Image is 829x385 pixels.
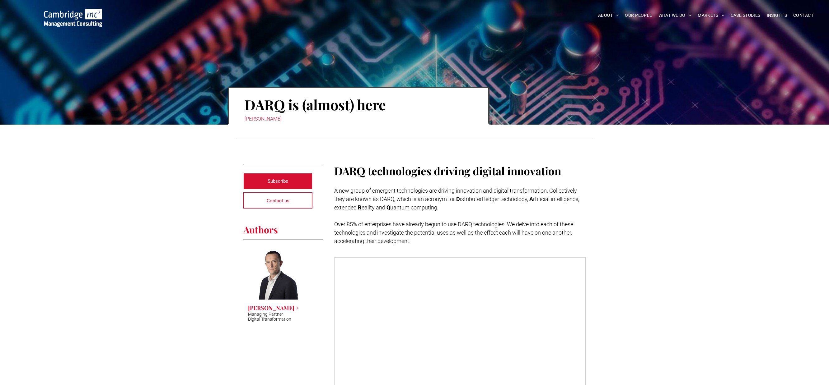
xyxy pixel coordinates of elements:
h1: DARQ is (almost) here [245,97,473,112]
a: CONTACT [790,11,817,20]
a: OUR PEOPLE [622,11,655,20]
span: Q [386,204,390,211]
span: DARQ technologies driving digital innovation [334,163,561,178]
span: A new group of emergent technologies are driving innovation and digital transformation. Collectiv... [334,187,577,202]
span: istributed ledger technology, [460,196,528,202]
p: Digital Transformation [248,317,291,322]
a: CASE STUDIES [728,11,764,20]
span: Contact us [267,193,289,209]
span: Authors [243,223,278,236]
a: Jason Jennings [243,247,304,300]
p: Managing Partner [248,312,291,317]
a: Your Business Transformed | Cambridge Management Consulting [44,10,102,16]
span: Over 85% of enterprises have already begun to use DARQ technologies. We delve into each of these ... [334,221,573,244]
span: eality and [362,204,385,211]
img: Go to Homepage [44,9,102,27]
span: R [358,204,362,211]
h3: [PERSON_NAME] > [248,304,299,312]
span: Subscribe [268,173,288,189]
a: MARKETS [695,11,727,20]
span: A [529,196,533,202]
span: D [456,196,460,202]
a: WHAT WE DO [655,11,695,20]
a: INSIGHTS [764,11,790,20]
a: Contact us [243,192,312,209]
span: uantum computing. [390,204,438,211]
a: Subscribe [243,173,312,189]
div: [PERSON_NAME] [245,115,473,123]
a: ABOUT [595,11,622,20]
